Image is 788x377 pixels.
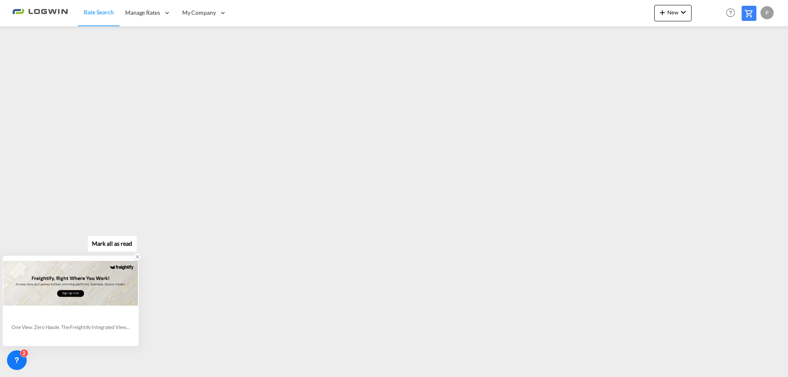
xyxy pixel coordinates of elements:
span: Rate Search [84,9,114,16]
md-icon: icon-chevron-down [678,7,688,17]
span: My Company [182,9,216,17]
span: Manage Rates [125,9,160,17]
span: Help [724,6,738,20]
span: New [657,9,688,16]
button: icon-plus 400-fgNewicon-chevron-down [654,5,692,21]
img: 2761ae10d95411efa20a1f5e0282d2d7.png [12,4,68,22]
div: Help [724,6,742,21]
md-icon: icon-plus 400-fg [657,7,667,17]
div: P [761,6,774,19]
